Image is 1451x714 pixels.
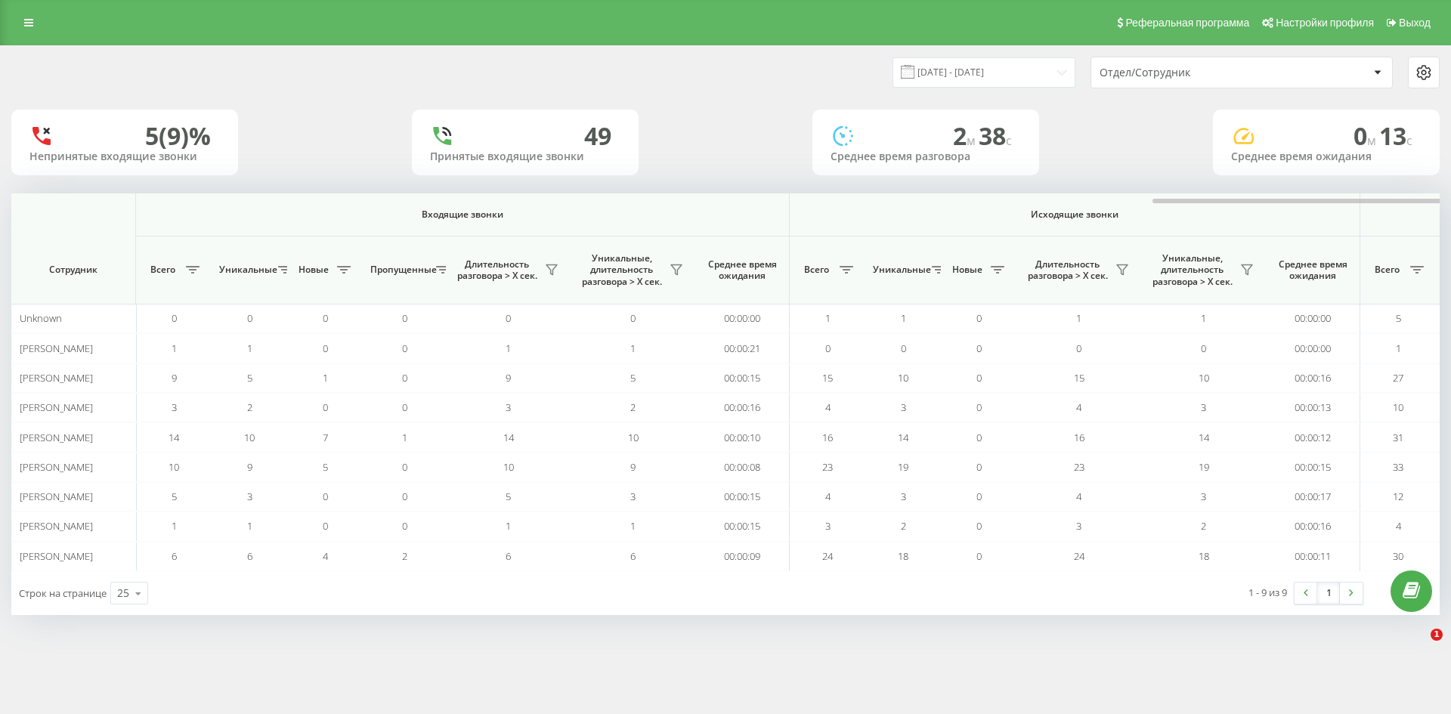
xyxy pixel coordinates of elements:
[1076,400,1081,414] span: 4
[1006,132,1012,149] span: c
[822,460,833,474] span: 23
[1393,431,1403,444] span: 31
[1199,371,1209,385] span: 10
[825,519,831,533] span: 3
[247,342,252,355] span: 1
[20,371,93,385] span: [PERSON_NAME]
[1266,453,1360,482] td: 00:00:15
[402,342,407,355] span: 0
[503,431,514,444] span: 14
[976,342,982,355] span: 0
[1317,583,1340,604] a: 1
[169,460,179,474] span: 10
[402,371,407,385] span: 0
[1379,119,1412,152] span: 13
[1024,258,1111,282] span: Длительность разговора > Х сек.
[695,453,790,482] td: 00:00:08
[247,549,252,563] span: 6
[172,490,177,503] span: 5
[901,311,906,325] span: 1
[695,333,790,363] td: 00:00:21
[1431,629,1443,641] span: 1
[1393,371,1403,385] span: 27
[976,371,982,385] span: 0
[1199,460,1209,474] span: 19
[323,431,328,444] span: 7
[825,490,831,503] span: 4
[402,400,407,414] span: 0
[1199,431,1209,444] span: 14
[1125,17,1249,29] span: Реферальная программа
[695,512,790,541] td: 00:00:15
[1396,519,1401,533] span: 4
[1076,311,1081,325] span: 1
[1231,150,1422,163] div: Среднее время ожидания
[20,490,93,503] span: [PERSON_NAME]
[1076,519,1081,533] span: 3
[323,549,328,563] span: 4
[630,460,636,474] span: 9
[175,209,750,221] span: Входящие звонки
[323,519,328,533] span: 0
[630,490,636,503] span: 3
[1266,363,1360,393] td: 00:00:16
[1367,132,1379,149] span: м
[506,519,511,533] span: 1
[1266,393,1360,422] td: 00:00:13
[1266,512,1360,541] td: 00:00:16
[453,258,540,282] span: Длительность разговора > Х сек.
[901,519,906,533] span: 2
[1201,400,1206,414] span: 3
[506,549,511,563] span: 6
[630,342,636,355] span: 1
[506,490,511,503] span: 5
[172,311,177,325] span: 0
[1201,342,1206,355] span: 0
[1074,460,1084,474] span: 23
[1393,549,1403,563] span: 30
[1396,311,1401,325] span: 5
[1100,66,1280,79] div: Отдел/Сотрудник
[901,342,906,355] span: 0
[247,460,252,474] span: 9
[20,519,93,533] span: [PERSON_NAME]
[323,371,328,385] span: 1
[323,400,328,414] span: 0
[145,122,211,150] div: 5 (9)%
[822,431,833,444] span: 16
[898,549,908,563] span: 18
[1076,490,1081,503] span: 4
[976,311,982,325] span: 0
[1396,342,1401,355] span: 1
[402,549,407,563] span: 2
[20,311,62,325] span: Unknown
[822,371,833,385] span: 15
[707,258,778,282] span: Среднее время ожидания
[695,422,790,452] td: 00:00:10
[1276,17,1374,29] span: Настройки профиля
[169,431,179,444] span: 14
[402,311,407,325] span: 0
[1201,519,1206,533] span: 2
[323,342,328,355] span: 0
[1076,342,1081,355] span: 0
[172,342,177,355] span: 1
[695,363,790,393] td: 00:00:15
[1266,482,1360,512] td: 00:00:17
[430,150,620,163] div: Принятые входящие звонки
[898,371,908,385] span: 10
[172,519,177,533] span: 1
[825,342,831,355] span: 0
[898,460,908,474] span: 19
[976,490,982,503] span: 0
[825,209,1325,221] span: Исходящие звонки
[976,549,982,563] span: 0
[578,252,665,288] span: Уникальные, длительность разговора > Х сек.
[19,586,107,600] span: Строк на странице
[503,460,514,474] span: 10
[1368,264,1406,276] span: Всего
[1201,311,1206,325] span: 1
[967,132,979,149] span: м
[506,311,511,325] span: 0
[979,119,1012,152] span: 38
